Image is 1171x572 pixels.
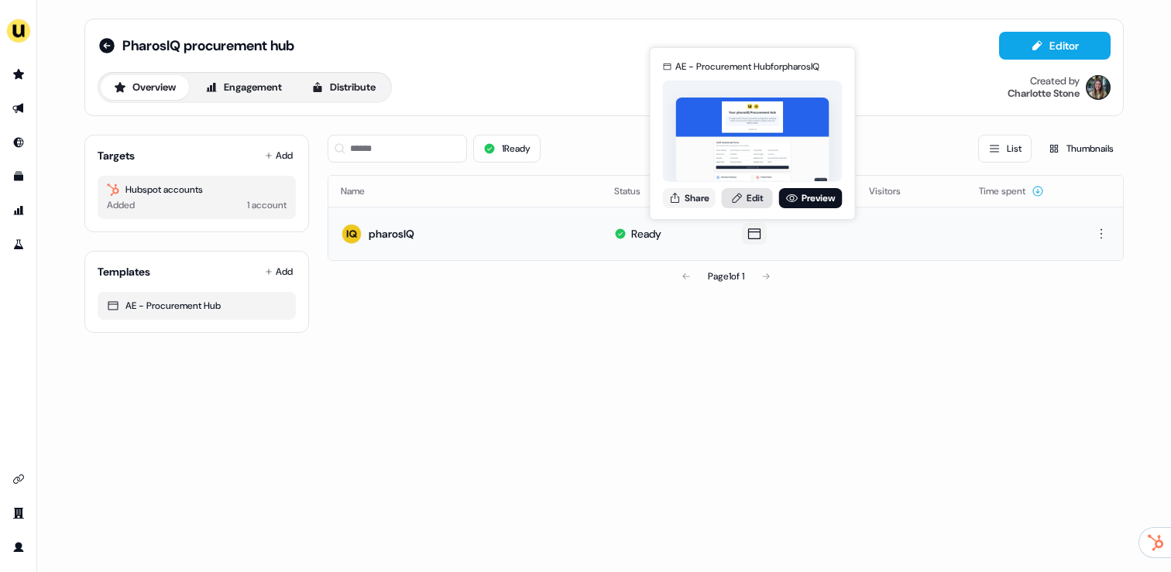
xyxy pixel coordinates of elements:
[262,145,296,166] button: Add
[6,164,31,189] a: Go to templates
[779,188,843,208] a: Preview
[247,197,287,213] div: 1 account
[262,261,296,283] button: Add
[6,535,31,560] a: Go to profile
[107,197,135,213] div: Added
[708,269,744,284] div: Page 1 of 1
[369,226,414,241] div: pharosIQ
[999,39,1111,56] a: Editor
[663,188,716,208] button: Share
[6,198,31,223] a: Go to attribution
[1086,75,1111,100] img: Charlotte
[192,75,295,100] button: Engagement
[298,75,389,100] button: Distribute
[675,59,819,74] div: AE - Procurement Hub for pharosIQ
[978,135,1032,163] button: List
[1030,75,1080,87] div: Created by
[6,62,31,87] a: Go to prospects
[6,130,31,155] a: Go to Inbound
[341,177,383,205] button: Name
[979,177,1044,205] button: Time spent
[6,96,31,121] a: Go to outbound experience
[869,177,919,205] button: Visitors
[6,467,31,492] a: Go to integrations
[1008,87,1080,100] div: Charlotte Stone
[122,36,294,55] span: PharosIQ procurement hub
[631,226,661,241] div: Ready
[614,177,659,205] button: Status
[473,135,541,163] button: 1Ready
[107,298,287,313] div: AE - Procurement Hub
[107,182,287,197] div: Hubspot accounts
[722,188,773,208] a: Edit
[6,501,31,526] a: Go to team
[1038,135,1124,163] button: Thumbnails
[676,98,829,183] img: asset preview
[98,148,135,163] div: Targets
[6,232,31,257] a: Go to experiments
[101,75,189,100] button: Overview
[98,264,150,279] div: Templates
[999,32,1111,60] button: Editor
